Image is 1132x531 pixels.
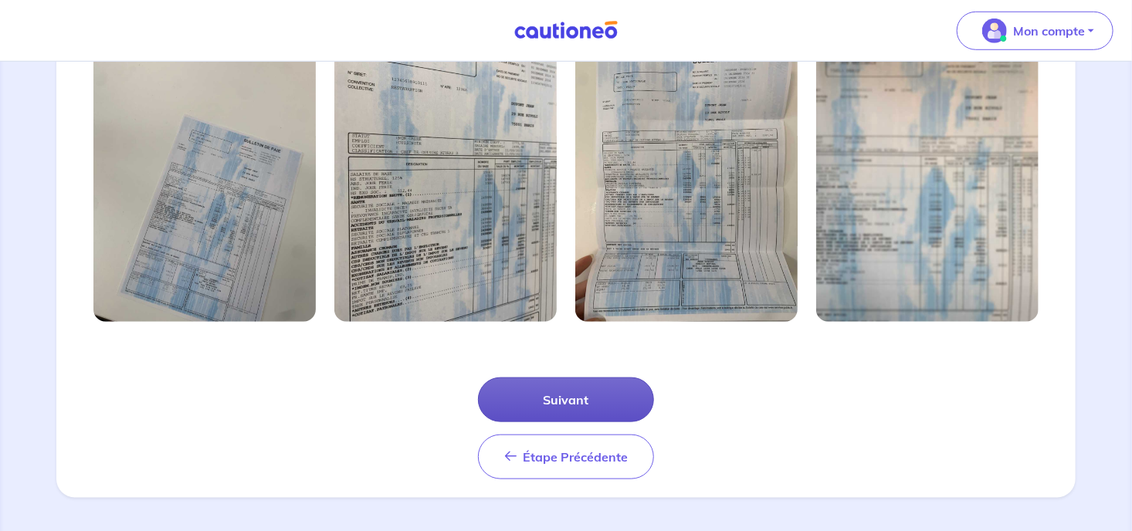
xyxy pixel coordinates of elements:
img: Cautioneo [508,21,624,40]
button: Suivant [478,377,654,422]
img: Image mal cadrée 3 [575,25,798,322]
img: Image mal cadrée 1 [93,25,316,322]
img: Image mal cadrée 2 [334,25,557,322]
img: Image mal cadrée 4 [816,25,1039,322]
img: illu_account_valid_menu.svg [982,19,1007,43]
span: Étape Précédente [523,449,628,465]
p: Mon compte [1013,22,1085,40]
button: Étape Précédente [478,435,654,479]
button: illu_account_valid_menu.svgMon compte [957,12,1113,50]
